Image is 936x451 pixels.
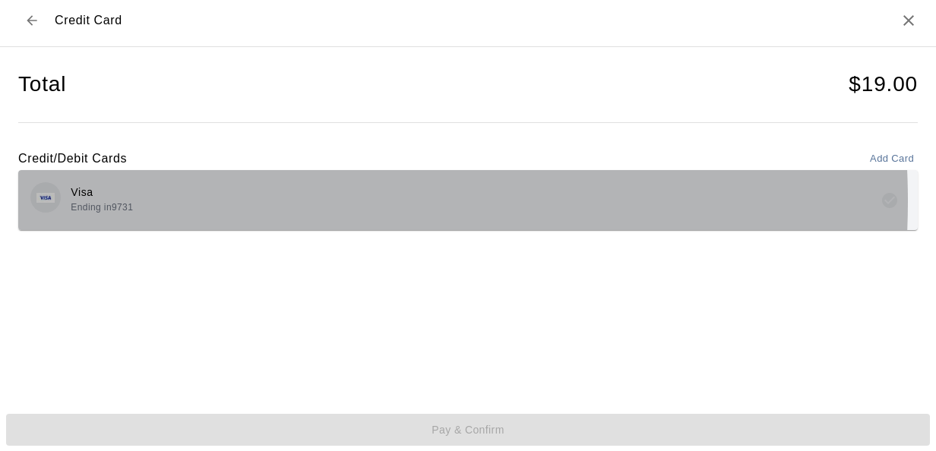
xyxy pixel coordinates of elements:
h4: $ 19.00 [849,71,918,98]
h6: Credit/Debit Cards [18,149,127,169]
img: Credit card brand logo [36,193,55,203]
button: Back to checkout [18,7,46,34]
button: Add Card [866,147,918,171]
div: Credit Card [18,7,122,34]
p: Visa [71,184,133,200]
span: Ending in 9731 [71,202,133,213]
h4: Total [18,71,66,98]
button: Close [900,11,918,30]
button: Credit card brand logoVisaEnding in9731 [18,170,918,230]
